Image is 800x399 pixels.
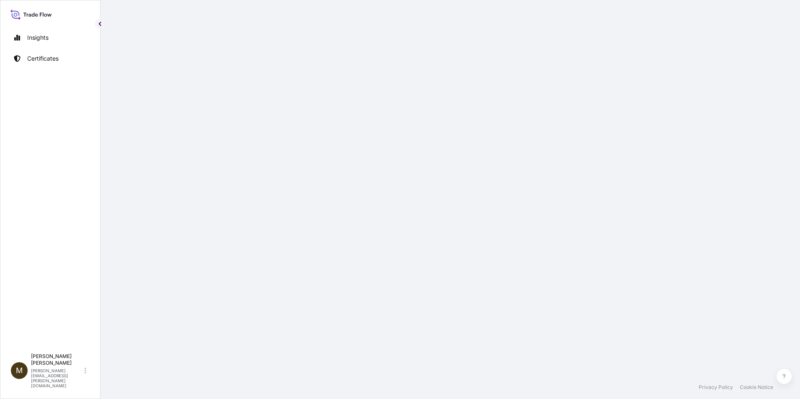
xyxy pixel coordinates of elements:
[27,54,59,63] p: Certificates
[7,29,93,46] a: Insights
[31,368,83,388] p: [PERSON_NAME][EMAIL_ADDRESS][PERSON_NAME][DOMAIN_NAME]
[16,366,23,375] span: M
[699,384,733,391] a: Privacy Policy
[27,33,49,42] p: Insights
[31,353,83,366] p: [PERSON_NAME] [PERSON_NAME]
[7,50,93,67] a: Certificates
[740,384,773,391] a: Cookie Notice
